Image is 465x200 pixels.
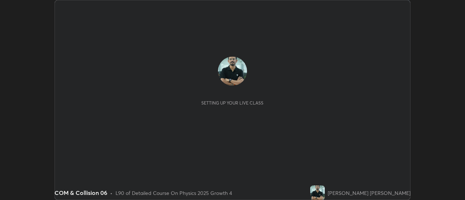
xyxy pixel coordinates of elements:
div: • [110,189,113,197]
div: [PERSON_NAME] [PERSON_NAME] [328,189,411,197]
div: COM & Collision 06 [54,188,107,197]
div: L90 of Detailed Course On Physics 2025 Growth 4 [116,189,232,197]
div: Setting up your live class [201,100,263,106]
img: 59c5af4deb414160b1ce0458d0392774.jpg [218,57,247,86]
img: 59c5af4deb414160b1ce0458d0392774.jpg [310,185,325,200]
